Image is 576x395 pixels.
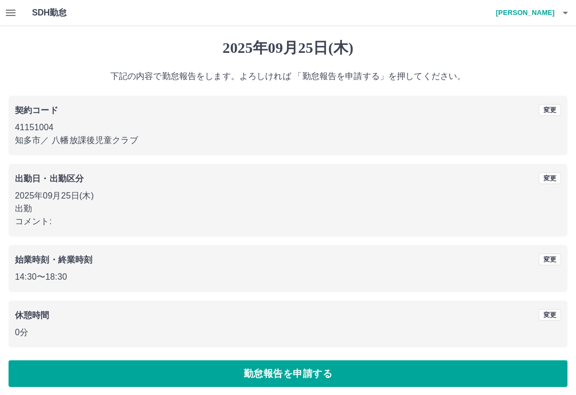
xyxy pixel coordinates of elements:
button: 変更 [539,254,561,265]
h1: 2025年09月25日(木) [9,39,567,57]
button: 勤怠報告を申請する [9,360,567,387]
button: 変更 [539,104,561,116]
button: 変更 [539,172,561,184]
p: 下記の内容で勤怠報告をします。よろしければ 「勤怠報告を申請する」を押してください。 [9,70,567,83]
b: 始業時刻・終業時刻 [15,255,92,264]
p: 0分 [15,326,561,339]
p: コメント: [15,215,561,228]
p: 2025年09月25日(木) [15,189,561,202]
p: 出勤 [15,202,561,215]
b: 出勤日・出勤区分 [15,174,84,183]
button: 変更 [539,309,561,321]
b: 休憩時間 [15,311,50,320]
p: 知多市 ／ 八幡放課後児童クラブ [15,134,561,147]
p: 41151004 [15,121,561,134]
b: 契約コード [15,106,58,115]
p: 14:30 〜 18:30 [15,271,561,283]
